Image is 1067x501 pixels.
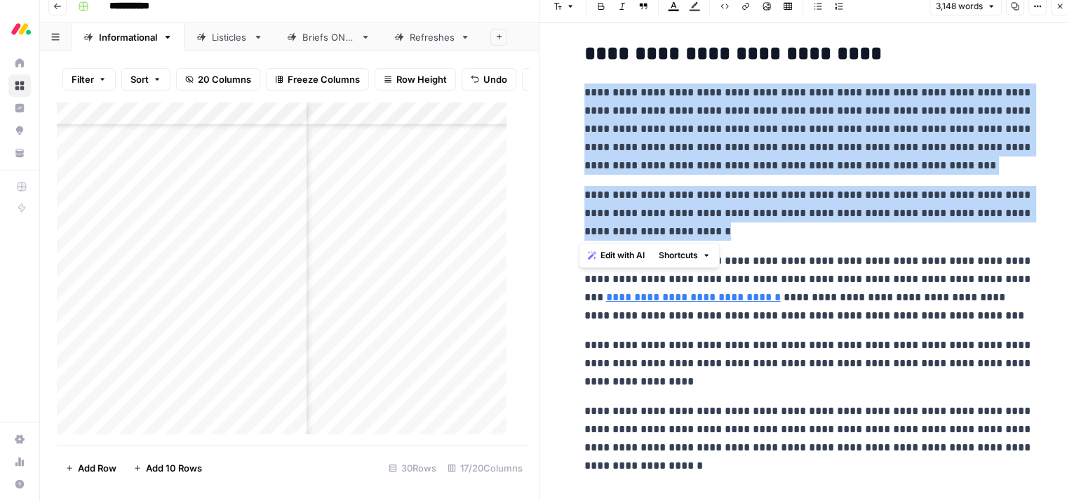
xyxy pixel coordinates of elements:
div: Listicles [212,30,248,44]
span: Edit with AI [600,249,645,262]
a: Settings [8,428,31,450]
a: Briefs ONLY [275,23,382,51]
a: Refreshes [382,23,482,51]
button: Freeze Columns [266,68,369,91]
span: 20 Columns [198,72,251,86]
button: Row Height [375,68,456,91]
span: Sort [130,72,149,86]
button: Help + Support [8,473,31,495]
a: Informational [72,23,184,51]
button: 20 Columns [176,68,260,91]
button: Add Row [57,457,125,479]
span: Add 10 Rows [146,461,202,475]
span: Undo [483,72,507,86]
span: Filter [72,72,94,86]
button: Workspace: Monday.com [8,11,31,46]
a: Your Data [8,142,31,164]
button: Filter [62,68,116,91]
div: Informational [99,30,157,44]
a: Browse [8,74,31,97]
button: Undo [462,68,516,91]
div: 17/20 Columns [442,457,528,479]
span: Add Row [78,461,116,475]
button: Shortcuts [653,246,716,265]
a: Opportunities [8,119,31,142]
div: Briefs ONLY [302,30,355,44]
a: Insights [8,97,31,119]
button: Sort [121,68,170,91]
a: Usage [8,450,31,473]
a: Listicles [184,23,275,51]
button: Edit with AI [582,246,650,265]
button: Add 10 Rows [125,457,210,479]
span: Shortcuts [659,249,698,262]
div: 30 Rows [383,457,442,479]
span: Row Height [396,72,447,86]
img: Monday.com Logo [8,16,34,41]
span: Freeze Columns [288,72,360,86]
a: Home [8,52,31,74]
div: Refreshes [410,30,455,44]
